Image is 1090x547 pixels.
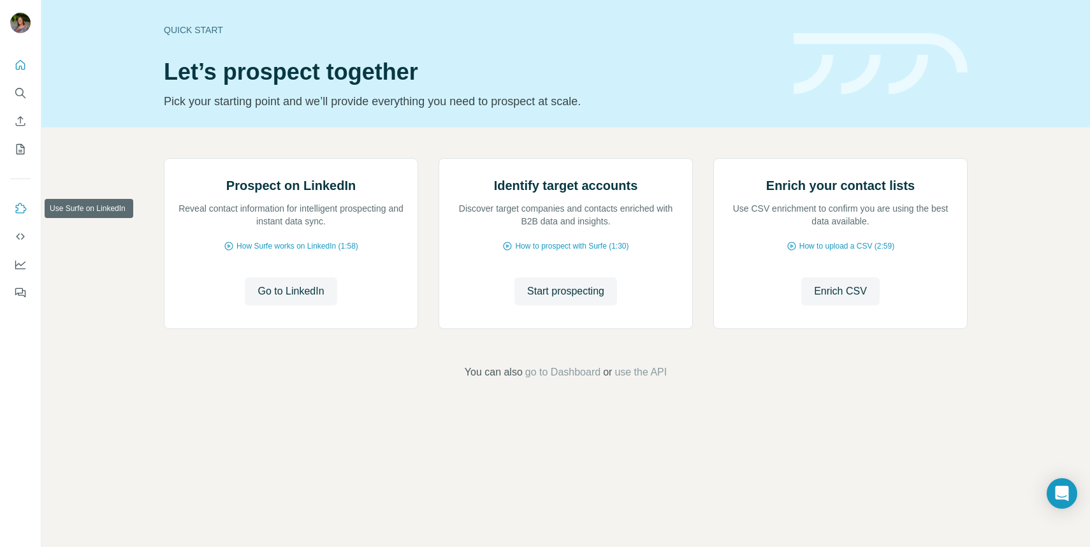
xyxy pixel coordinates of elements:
span: Start prospecting [527,284,604,299]
span: How to prospect with Surfe (1:30) [515,240,629,252]
p: Use CSV enrichment to confirm you are using the best data available. [727,202,954,228]
button: Enrich CSV [10,110,31,133]
h2: Enrich your contact lists [766,177,915,194]
button: My lists [10,138,31,161]
button: Enrich CSV [801,277,880,305]
button: Go to LinkedIn [245,277,337,305]
button: go to Dashboard [525,365,600,380]
button: Use Surfe on LinkedIn [10,197,31,220]
div: Quick start [164,24,778,36]
button: Dashboard [10,253,31,276]
span: You can also [465,365,523,380]
button: Start prospecting [514,277,617,305]
button: Use Surfe API [10,225,31,248]
span: Go to LinkedIn [258,284,324,299]
button: Quick start [10,54,31,77]
div: Open Intercom Messenger [1047,478,1077,509]
span: or [603,365,612,380]
h2: Prospect on LinkedIn [226,177,356,194]
p: Reveal contact information for intelligent prospecting and instant data sync. [177,202,405,228]
img: banner [794,33,968,95]
span: Enrich CSV [814,284,867,299]
span: How to upload a CSV (2:59) [799,240,894,252]
button: Search [10,82,31,105]
h2: Identify target accounts [494,177,638,194]
img: Avatar [10,13,31,33]
button: use the API [614,365,667,380]
h1: Let’s prospect together [164,59,778,85]
span: How Surfe works on LinkedIn (1:58) [236,240,358,252]
p: Discover target companies and contacts enriched with B2B data and insights. [452,202,679,228]
button: Feedback [10,281,31,304]
p: Pick your starting point and we’ll provide everything you need to prospect at scale. [164,92,778,110]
